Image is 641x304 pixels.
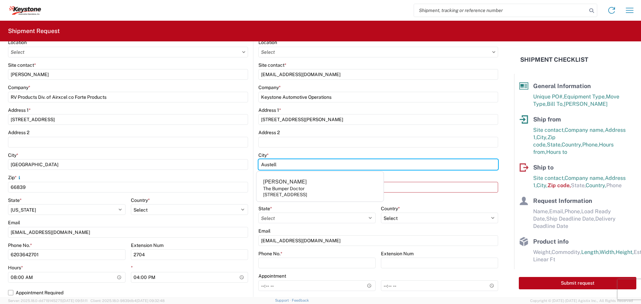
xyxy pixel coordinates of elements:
[258,62,286,68] label: Site contact
[263,186,304,192] div: The Bumper Doctor
[258,129,280,135] label: Address 2
[533,197,592,204] span: Request Information
[8,299,87,303] span: Server: 2025.18.0-dd719145275
[258,228,270,234] label: Email
[533,249,552,255] span: Weight,
[564,93,606,100] span: Equipment Type,
[275,298,292,302] a: Support
[546,149,567,155] span: Hours to
[547,141,562,148] span: State,
[600,249,616,255] span: Width,
[586,182,606,189] span: Country,
[546,216,595,222] span: Ship Deadline Date,
[263,178,307,186] div: [PERSON_NAME]
[562,141,582,148] span: Country,
[533,116,561,123] span: Ship from
[131,197,150,203] label: Country
[552,249,581,255] span: Commodity,
[8,287,248,298] label: Appointment Required
[292,298,309,302] a: Feedback
[571,182,586,189] span: State,
[549,208,565,215] span: Email,
[8,129,29,135] label: Address 2
[533,127,565,133] span: Site contact,
[533,208,549,215] span: Name,
[533,238,569,245] span: Product info
[565,127,605,133] span: Company name,
[258,152,269,158] label: City
[258,107,281,113] label: Address 1
[564,101,608,107] span: [PERSON_NAME]
[8,152,18,158] label: City
[533,164,554,171] span: Ship to
[8,84,30,90] label: Company
[263,192,307,198] div: [STREET_ADDRESS]
[8,107,31,113] label: Address 1
[414,4,587,17] input: Shipment, tracking or reference number
[131,242,164,248] label: Extension Num
[582,141,599,148] span: Phone,
[258,206,272,212] label: State
[606,182,622,189] span: Phone
[565,208,581,215] span: Phone,
[565,175,605,181] span: Company name,
[8,175,22,181] label: Zip
[62,299,87,303] span: [DATE] 09:51:11
[258,251,282,257] label: Phone No.
[616,249,634,255] span: Height,
[581,249,600,255] span: Length,
[137,299,165,303] span: [DATE] 09:32:48
[258,273,286,279] label: Appointment
[519,277,636,289] button: Submit request
[533,175,565,181] span: Site contact,
[520,56,588,64] h2: Shipment Checklist
[8,242,32,248] label: Phone No.
[533,82,591,89] span: General Information
[8,27,60,35] h2: Shipment Request
[90,299,165,303] span: Client: 2025.18.0-9839db4
[8,197,22,203] label: State
[8,39,27,45] label: Location
[547,101,564,107] span: Bill To,
[548,182,571,189] span: Zip code,
[537,182,548,189] span: City,
[258,84,281,90] label: Company
[258,39,277,45] label: Location
[530,298,633,304] span: Copyright © [DATE]-[DATE] Agistix Inc., All Rights Reserved
[381,206,400,212] label: Country
[258,47,498,57] input: Select
[8,220,20,226] label: Email
[533,93,564,100] span: Unique PO#,
[8,62,36,68] label: Site contact
[381,251,414,257] label: Extension Num
[8,47,248,57] input: Select
[537,134,548,140] span: City,
[8,265,23,271] label: Hours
